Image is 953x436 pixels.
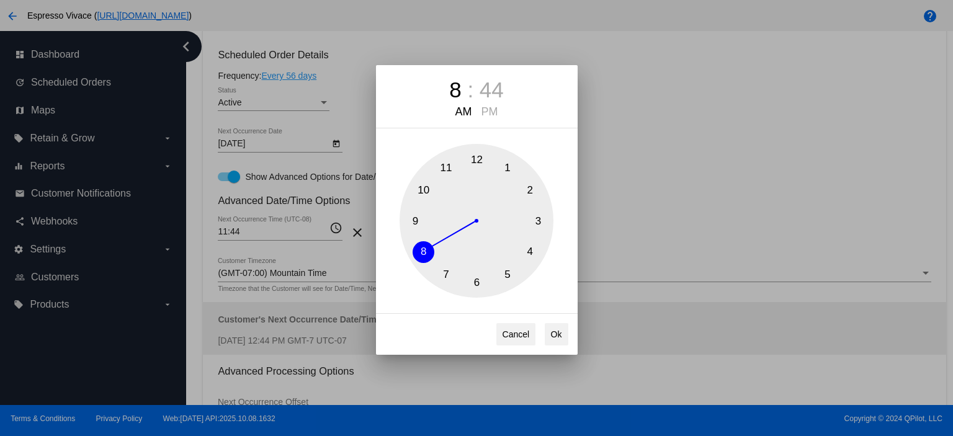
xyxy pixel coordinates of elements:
button: 1 [497,158,519,179]
div: 8 [449,78,461,102]
button: 3 [527,210,549,232]
button: 8 [413,241,434,263]
button: 12 [466,149,488,171]
button: 2 [519,180,541,202]
button: 10 [413,180,434,202]
div: AM [452,105,475,118]
button: 11 [436,158,457,179]
button: Ok [545,323,568,345]
div: PM [478,105,501,118]
button: 5 [497,264,519,285]
div: 44 [480,78,504,102]
span: : [467,78,473,102]
button: 6 [466,272,488,293]
button: 7 [436,264,457,285]
button: 9 [405,210,426,232]
button: Cancel [496,323,536,345]
button: 4 [519,241,541,263]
